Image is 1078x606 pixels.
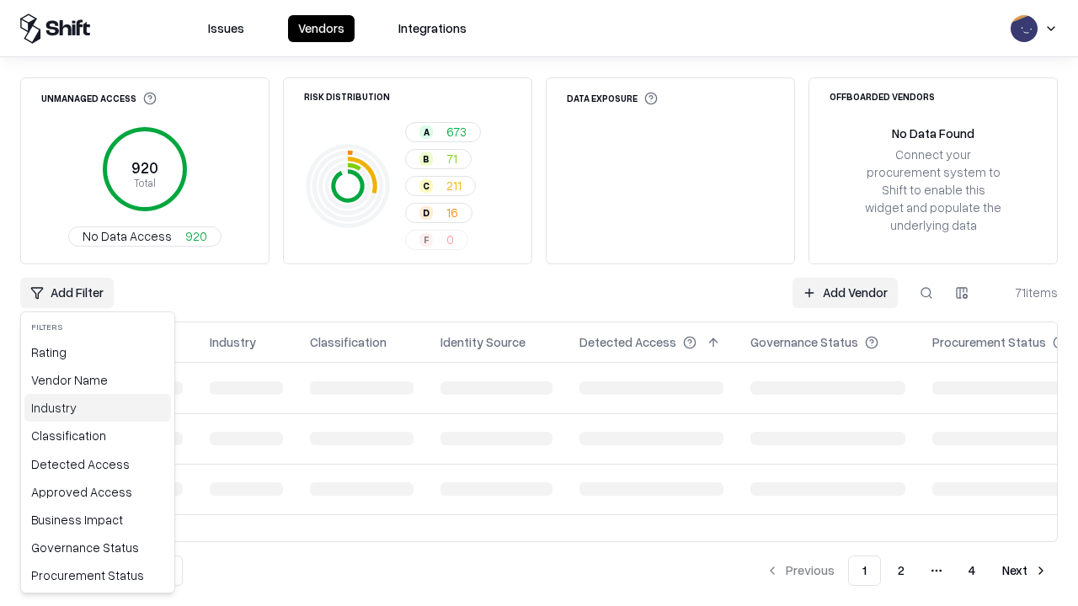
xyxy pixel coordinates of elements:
[440,333,526,351] div: Identity Source
[24,561,171,589] div: Procurement Status
[932,333,1046,351] div: Procurement Status
[131,158,158,177] tspan: 920
[198,15,254,42] button: Issues
[310,333,387,351] div: Classification
[20,278,114,308] button: Add Filter
[24,450,171,478] div: Detected Access
[419,125,433,139] div: A
[24,394,171,422] div: Industry
[20,311,175,593] div: Add Filter
[446,123,467,141] span: 673
[24,534,171,561] div: Governance Status
[24,422,171,449] div: Classification
[863,146,1003,235] div: Connect your procurement system to Shift to enable this widget and populate the underlying data
[288,15,355,42] button: Vendors
[990,284,1058,301] div: 71 items
[446,150,457,167] span: 71
[388,15,477,42] button: Integrations
[750,333,858,351] div: Governance Status
[24,478,171,506] div: Approved Access
[567,92,658,105] div: Data Exposure
[24,316,171,338] div: Filters
[579,333,676,351] div: Detected Access
[134,176,156,189] tspan: Total
[892,125,974,142] div: No Data Found
[848,555,881,586] button: 1
[446,204,458,221] span: 16
[955,555,989,586] button: 4
[419,152,433,166] div: B
[83,227,172,245] span: No Data Access
[792,278,898,308] a: Add Vendor
[419,206,433,220] div: D
[24,338,171,366] div: Rating
[884,555,918,586] button: 2
[24,366,171,394] div: Vendor Name
[755,555,1058,586] nav: pagination
[830,92,935,101] div: Offboarded Vendors
[185,227,207,245] span: 920
[419,179,433,193] div: C
[446,177,462,194] span: 211
[304,92,390,101] div: Risk Distribution
[210,333,256,351] div: Industry
[992,555,1058,586] button: Next
[41,92,157,105] div: Unmanaged Access
[24,506,171,534] div: Business Impact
